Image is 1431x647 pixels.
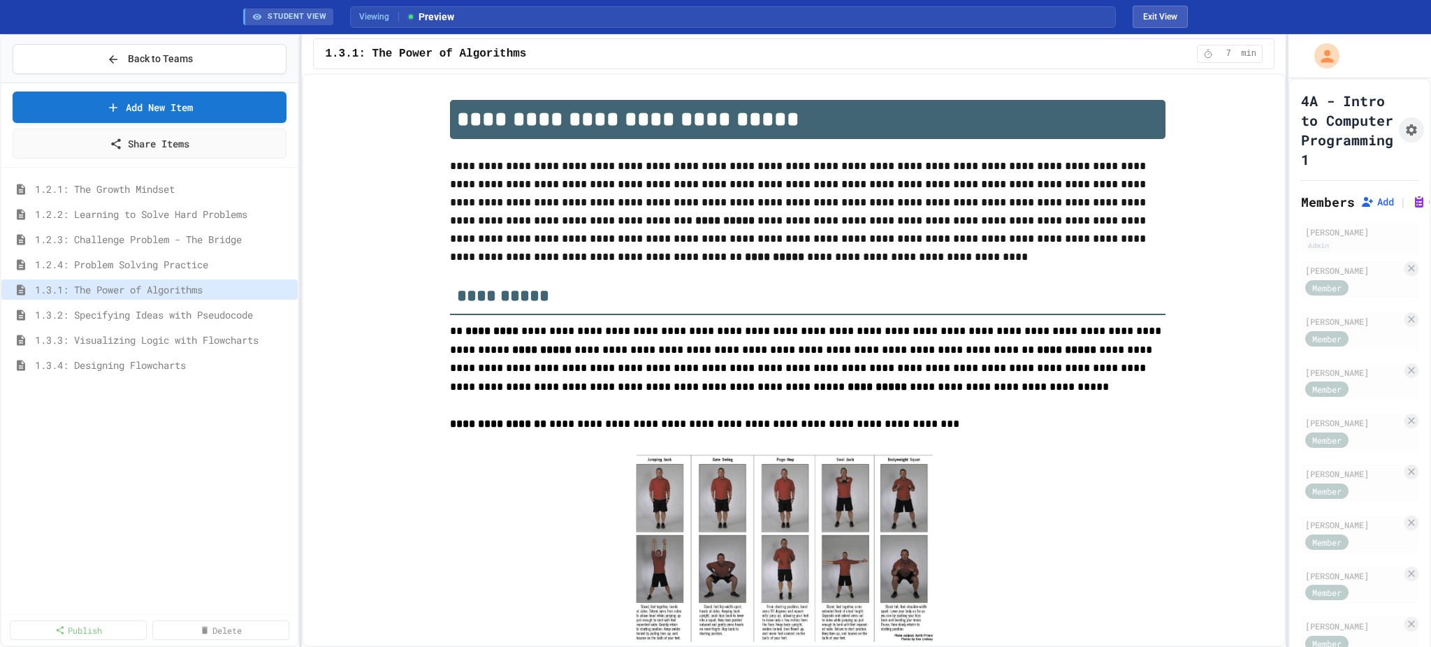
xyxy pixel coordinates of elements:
[35,232,292,247] span: 1.2.3: Challenge Problem - The Bridge
[1312,586,1342,599] span: Member
[35,207,292,221] span: 1.2.2: Learning to Solve Hard Problems
[10,620,147,640] a: Publish
[1315,530,1417,590] iframe: chat widget
[13,129,286,159] a: Share Items
[1399,117,1424,143] button: Assignment Settings
[359,10,399,23] span: Viewing
[1305,315,1402,328] div: [PERSON_NAME]
[1400,194,1407,210] span: |
[35,282,292,297] span: 1.3.1: The Power of Algorithms
[1301,91,1393,169] h1: 4A - Intro to Computer Programming 1
[1241,48,1256,59] span: min
[1305,518,1402,531] div: [PERSON_NAME]
[1301,192,1355,212] h2: Members
[13,92,286,123] a: Add New Item
[1305,569,1402,582] div: [PERSON_NAME]
[1300,40,1343,72] div: My Account
[1372,591,1417,633] iframe: chat widget
[1312,383,1342,395] span: Member
[35,358,292,372] span: 1.3.4: Designing Flowcharts
[1305,467,1402,480] div: [PERSON_NAME]
[1305,416,1402,429] div: [PERSON_NAME]
[1305,620,1402,632] div: [PERSON_NAME]
[152,620,289,640] a: Delete
[1305,366,1402,379] div: [PERSON_NAME]
[1305,264,1402,277] div: [PERSON_NAME]
[1217,48,1240,59] span: 7
[35,307,292,322] span: 1.3.2: Specifying Ideas with Pseudocode
[1312,282,1342,294] span: Member
[325,45,526,62] span: 1.3.1: The Power of Algorithms
[35,182,292,196] span: 1.2.1: The Growth Mindset
[35,257,292,272] span: 1.2.4: Problem Solving Practice
[13,44,286,74] button: Back to Teams
[1312,333,1342,345] span: Member
[1305,226,1414,238] div: [PERSON_NAME]
[1312,536,1342,548] span: Member
[1312,434,1342,446] span: Member
[1360,195,1394,209] button: Add
[1312,485,1342,497] span: Member
[268,11,326,23] span: STUDENT VIEW
[1133,6,1188,28] button: Exit student view
[35,333,292,347] span: 1.3.3: Visualizing Logic with Flowcharts
[128,52,193,66] span: Back to Teams
[1305,240,1332,252] div: Admin
[406,10,454,24] span: Preview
